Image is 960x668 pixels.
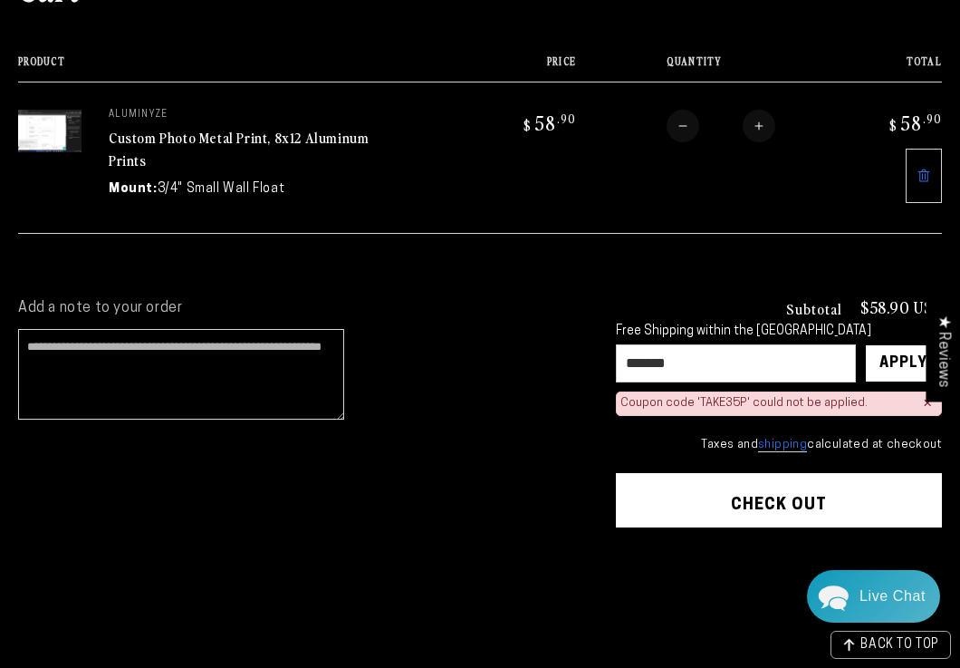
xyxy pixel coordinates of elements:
span: BACK TO TOP [860,639,939,652]
a: Custom Photo Metal Print, 8x12 Aluminum Prints [109,127,369,170]
div: Free Shipping within the [GEOGRAPHIC_DATA] [616,324,942,340]
button: Check out [616,473,942,528]
div: Chat widget toggle [807,570,940,623]
th: Price [469,55,576,82]
th: Total [835,55,942,82]
h3: Subtotal [786,301,842,315]
a: Remove 8"x12" Rectangle White Glossy Aluminyzed Photo [906,149,942,203]
div: × [923,396,932,411]
bdi: 58 [887,110,942,135]
span: $ [889,116,898,134]
div: Contact Us Directly [859,570,926,623]
th: Quantity [576,55,835,82]
div: Click to open Judge.me floating reviews tab [926,301,960,402]
img: 8"x12" Rectangle White Glossy Aluminyzed Photo [18,110,82,152]
span: $ [523,116,532,134]
div: Apply [879,345,927,382]
sup: .90 [923,111,942,126]
a: shipping [758,439,807,452]
th: Product [18,55,469,82]
p: $58.90 USD [860,299,942,315]
input: Quantity for Custom Photo Metal Print, 8x12 Aluminum Prints [699,110,743,142]
div: Coupon code 'TAKE35P' could not be applied. [620,396,868,411]
iframe: PayPal-paypal [616,563,942,603]
sup: .90 [557,111,576,126]
bdi: 58 [521,110,576,135]
label: Add a note to your order [18,299,580,318]
dd: 3/4" Small Wall Float [158,179,285,198]
p: aluminyze [109,110,380,121]
small: Taxes and calculated at checkout [616,436,942,454]
dt: Mount: [109,179,158,198]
